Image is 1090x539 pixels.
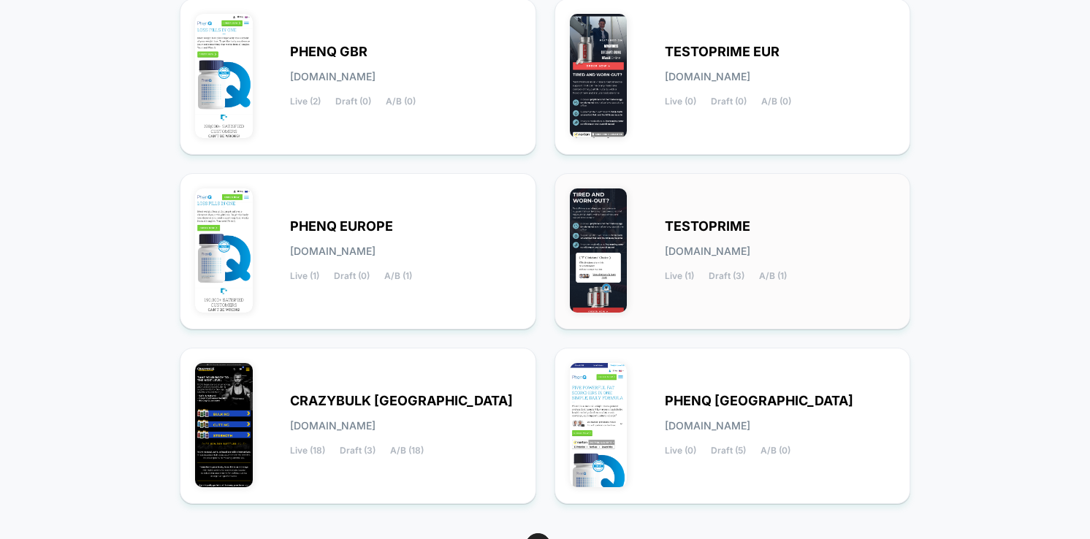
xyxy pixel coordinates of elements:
[290,47,367,57] span: PHENQ GBR
[761,446,790,456] span: A/B (0)
[665,396,853,406] span: PHENQ [GEOGRAPHIC_DATA]
[340,446,376,456] span: Draft (3)
[665,446,696,456] span: Live (0)
[290,72,376,82] span: [DOMAIN_NAME]
[761,96,791,107] span: A/B (0)
[195,363,253,487] img: CRAZYBULK_USA
[665,47,780,57] span: TESTOPRIME EUR
[386,96,416,107] span: A/B (0)
[759,271,787,281] span: A/B (1)
[665,271,694,281] span: Live (1)
[711,96,747,107] span: Draft (0)
[195,14,253,138] img: PHENQ_GBR
[665,221,750,232] span: TESTOPRIME
[290,246,376,256] span: [DOMAIN_NAME]
[665,421,750,431] span: [DOMAIN_NAME]
[290,271,319,281] span: Live (1)
[390,446,424,456] span: A/B (18)
[290,221,393,232] span: PHENQ EUROPE
[195,188,253,313] img: PHENQ_EUROPE
[334,271,370,281] span: Draft (0)
[570,188,628,313] img: TESTOPRIME
[290,421,376,431] span: [DOMAIN_NAME]
[290,396,513,406] span: CRAZYBULK [GEOGRAPHIC_DATA]
[384,271,412,281] span: A/B (1)
[570,14,628,138] img: TESTOPRIME_EUR
[570,363,628,487] img: PHENQ_USA
[709,271,744,281] span: Draft (3)
[665,246,750,256] span: [DOMAIN_NAME]
[665,96,696,107] span: Live (0)
[290,446,325,456] span: Live (18)
[335,96,371,107] span: Draft (0)
[665,72,750,82] span: [DOMAIN_NAME]
[290,96,321,107] span: Live (2)
[711,446,746,456] span: Draft (5)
